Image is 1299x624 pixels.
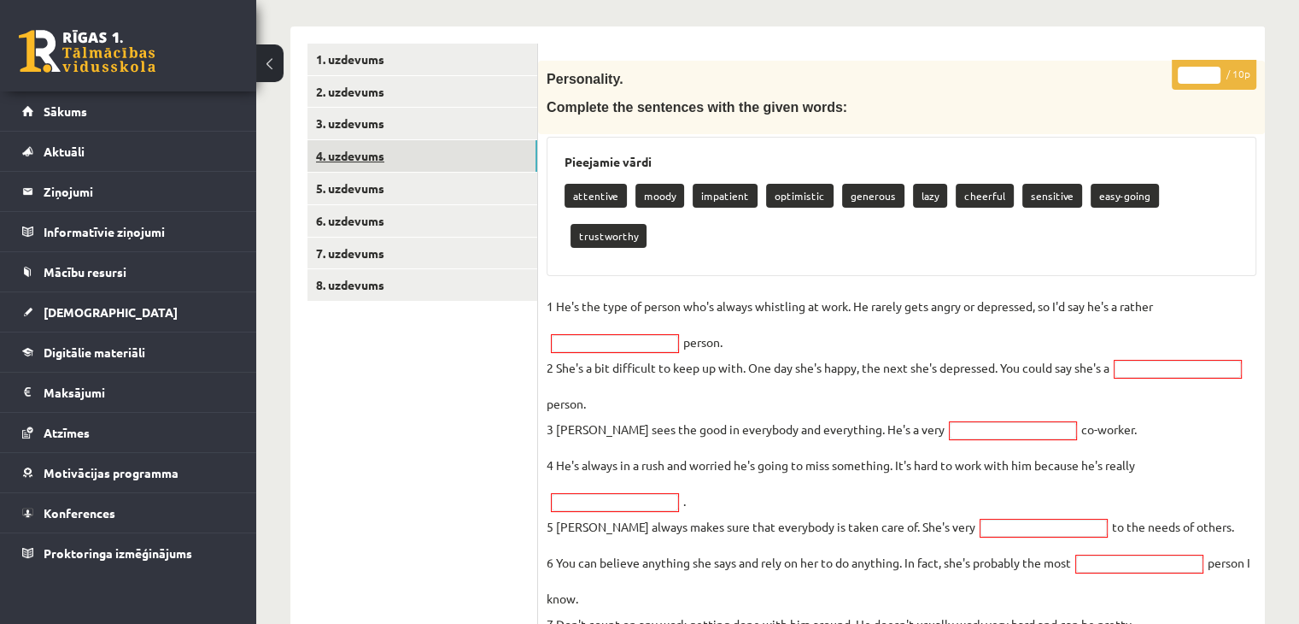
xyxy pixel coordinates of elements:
[547,452,1135,478] p: 4 He's always in a rush and worried he's going to miss something. It's hard to work with him beca...
[307,173,537,204] a: 5. uzdevums
[44,425,90,440] span: Atzīmes
[547,100,847,115] span: Complete the sentences with the given words:
[44,103,87,119] span: Sākums
[956,184,1014,208] p: cheerful
[44,212,235,251] legend: Informatīvie ziņojumi
[913,184,947,208] p: lazy
[1172,60,1256,90] p: / 10p
[44,344,145,360] span: Digitālie materiāli
[22,453,235,492] a: Motivācijas programma
[22,132,235,171] a: Aktuāli
[547,72,623,86] span: Personality.
[22,292,235,332] a: [DEMOGRAPHIC_DATA]
[635,184,684,208] p: moody
[22,172,235,211] a: Ziņojumi
[44,144,85,159] span: Aktuāli
[22,493,235,533] a: Konferences
[307,140,537,172] a: 4. uzdevums
[307,44,537,75] a: 1. uzdevums
[766,184,834,208] p: optimistic
[22,333,235,372] a: Digitālie materiāli
[547,514,975,539] p: 5 [PERSON_NAME] always makes sure that everybody is taken care of. She's very
[693,184,758,208] p: impatient
[571,224,647,248] p: trustworthy
[22,252,235,291] a: Mācību resursi
[44,264,126,280] span: Mācību resursi
[22,373,235,412] a: Maksājumi
[22,91,235,131] a: Sākums
[22,413,235,452] a: Atzīmes
[44,465,178,480] span: Motivācijas programma
[1091,184,1159,208] p: easy-going
[547,550,1071,575] p: 6 You can believe anything she says and rely on her to do anything. In fact, she's probably the most
[307,238,537,269] a: 7. uzdevums
[22,212,235,251] a: Informatīvie ziņojumi
[307,76,537,108] a: 2. uzdevums
[547,293,1153,319] p: 1 He's the type of person who's always whistling at work. He rarely gets angry or depressed, so I...
[22,533,235,573] a: Proktoringa izmēģinājums
[44,373,235,412] legend: Maksājumi
[307,205,537,237] a: 6. uzdevums
[1022,184,1082,208] p: sensitive
[565,184,627,208] p: attentive
[547,416,945,442] p: 3 [PERSON_NAME] sees the good in everybody and everything. He's a very
[565,155,1238,169] h3: Pieejamie vārdi
[44,545,192,561] span: Proktoringa izmēģinājums
[842,184,904,208] p: generous
[307,269,537,301] a: 8. uzdevums
[307,108,537,139] a: 3. uzdevums
[44,304,178,320] span: [DEMOGRAPHIC_DATA]
[19,30,155,73] a: Rīgas 1. Tālmācības vidusskola
[44,505,115,521] span: Konferences
[44,172,235,211] legend: Ziņojumi
[547,355,1109,380] p: 2 She's a bit difficult to keep up with. One day she's happy, the next she's depressed. You could...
